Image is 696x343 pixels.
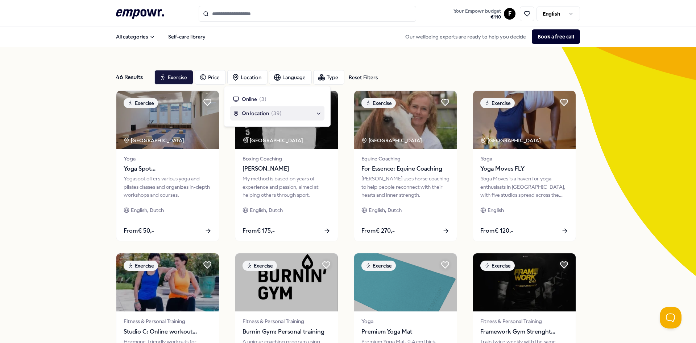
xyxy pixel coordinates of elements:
[110,29,161,44] button: All categories
[271,109,282,117] span: ( 39 )
[243,327,331,336] span: Burnin Gym: Personal training
[354,91,457,149] img: package image
[349,73,378,81] div: Reset Filters
[269,70,312,85] button: Language
[369,206,402,214] span: English, Dutch
[243,155,331,163] span: Boxing Coaching
[361,327,449,336] span: Premium Yoga Mat
[480,261,515,271] div: Exercise
[116,70,149,85] div: 46 Results
[504,8,515,20] button: F
[361,226,395,236] span: From € 270,-
[453,14,501,20] span: € 110
[230,92,324,121] div: Suggestions
[480,164,568,173] span: Yoga Moves FLY
[451,6,504,21] a: Your Empowr budget€110
[116,91,219,149] img: package image
[480,136,542,144] div: [GEOGRAPHIC_DATA]
[250,206,283,214] span: English, Dutch
[453,8,501,14] span: Your Empowr budget
[116,253,219,311] img: package image
[124,155,212,163] span: Yoga
[116,90,219,241] a: package imageExercise[GEOGRAPHIC_DATA] YogaYoga Spot [GEOGRAPHIC_DATA]: Yoga & PilatesYogaspot of...
[235,253,338,311] img: package image
[243,261,277,271] div: Exercise
[124,164,212,173] span: Yoga Spot [GEOGRAPHIC_DATA]: Yoga & Pilates
[131,206,164,214] span: English, Dutch
[480,327,568,336] span: Framework Gym Strenght training - The base
[480,155,568,163] span: Yoga
[399,29,580,44] div: Our wellbeing experts are ready to help you decide
[361,261,396,271] div: Exercise
[480,317,568,325] span: Fitness & Personal Training
[195,70,226,85] button: Price
[361,164,449,173] span: For Essence: Equine Coaching
[243,317,331,325] span: Fitness & Personal Training
[243,175,331,199] div: My method is based on years of experience and passion, aimed at helping others through sport.
[162,29,211,44] a: Self-care library
[354,90,457,241] a: package imageExercise[GEOGRAPHIC_DATA] Equine CoachingFor Essence: Equine Coaching[PERSON_NAME] u...
[361,98,396,108] div: Exercise
[124,175,212,199] div: Yogaspot offers various yoga and pilates classes and organizes in-depth workshops and courses.
[124,327,212,336] span: Studio C: Online workout program
[361,155,449,163] span: Equine Coaching
[480,98,515,108] div: Exercise
[480,175,568,199] div: Yoga Moves is a haven for yoga enthusiasts in [GEOGRAPHIC_DATA], with five studios spread across ...
[473,91,576,149] img: package image
[199,6,416,22] input: Search for products, categories or subcategories
[532,29,580,44] button: Book a free call
[242,95,257,103] span: Online
[154,70,193,85] button: Exercise
[452,7,502,21] button: Your Empowr budget€110
[488,206,504,214] span: English
[259,95,266,103] span: ( 3 )
[354,253,457,311] img: package image
[110,29,211,44] nav: Main
[243,164,331,173] span: [PERSON_NAME]
[124,226,154,236] span: From € 50,-
[124,261,158,271] div: Exercise
[227,70,268,85] button: Location
[243,226,275,236] span: From € 175,-
[473,253,576,311] img: package image
[124,98,158,108] div: Exercise
[235,90,338,241] a: package imageExercise[GEOGRAPHIC_DATA] Boxing Coaching[PERSON_NAME]My method is based on years of...
[480,226,513,236] span: From € 120,-
[313,70,344,85] button: Type
[361,175,449,199] div: [PERSON_NAME] uses horse coaching to help people reconnect with their hearts and inner strength.
[124,317,212,325] span: Fitness & Personal Training
[660,307,681,328] iframe: Help Scout Beacon - Open
[242,109,269,117] span: On location
[243,136,304,144] div: [GEOGRAPHIC_DATA]
[361,317,449,325] span: Yoga
[361,136,423,144] div: [GEOGRAPHIC_DATA]
[473,90,576,241] a: package imageExercise[GEOGRAPHIC_DATA] YogaYoga Moves FLYYoga Moves is a haven for yoga enthusias...
[124,136,185,144] div: [GEOGRAPHIC_DATA]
